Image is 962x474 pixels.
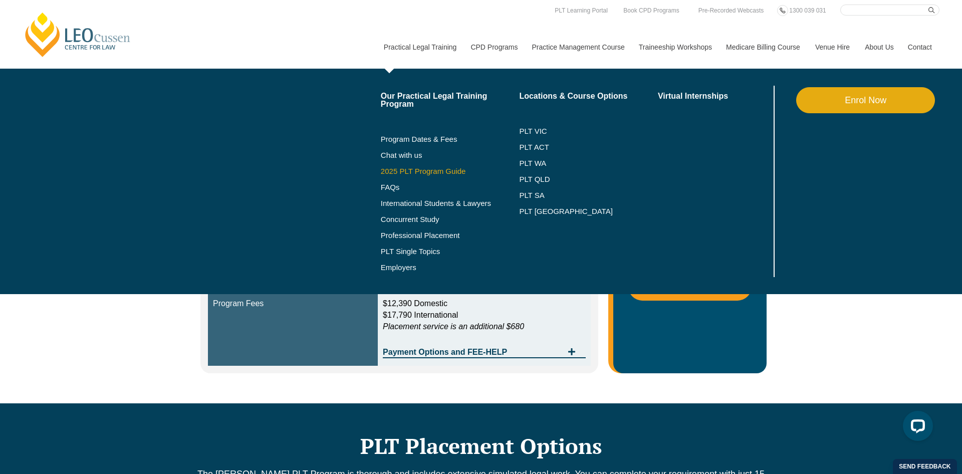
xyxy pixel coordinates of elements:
[658,92,772,100] a: Virtual Internships
[525,26,631,69] a: Practice Management Course
[381,199,520,207] a: International Students & Lawyers
[789,7,826,14] span: 1300 039 031
[381,92,520,108] a: Our Practical Legal Training Program
[376,26,463,69] a: Practical Legal Training
[381,264,520,272] a: Employers
[383,311,458,319] span: $17,790 International
[519,143,658,151] a: PLT ACT
[383,299,447,308] span: $12,390 Domestic
[195,433,767,458] h2: PLT Placement Options
[463,26,524,69] a: CPD Programs
[900,26,939,69] a: Contact
[381,248,520,256] a: PLT Single Topics
[796,87,935,113] a: Enrol Now
[381,231,520,240] a: Professional Placement
[552,5,610,16] a: PLT Learning Portal
[383,322,524,331] em: Placement service is an additional $680
[519,127,658,135] a: PLT VIC
[519,191,658,199] a: PLT SA
[631,26,718,69] a: Traineeship Workshops
[381,183,520,191] a: FAQs
[857,26,900,69] a: About Us
[519,175,658,183] a: PLT QLD
[213,298,373,310] div: Program Fees
[381,151,520,159] a: Chat with us
[808,26,857,69] a: Venue Hire
[718,26,808,69] a: Medicare Billing Course
[519,92,658,100] a: Locations & Course Options
[383,348,563,356] span: Payment Options and FEE-HELP
[381,215,520,223] a: Concurrent Study
[519,159,633,167] a: PLT WA
[696,5,767,16] a: Pre-Recorded Webcasts
[23,11,133,58] a: [PERSON_NAME] Centre for Law
[787,5,828,16] a: 1300 039 031
[381,167,495,175] a: 2025 PLT Program Guide
[381,135,520,143] a: Program Dates & Fees
[519,207,658,215] a: PLT [GEOGRAPHIC_DATA]
[621,5,681,16] a: Book CPD Programs
[895,407,937,449] iframe: LiveChat chat widget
